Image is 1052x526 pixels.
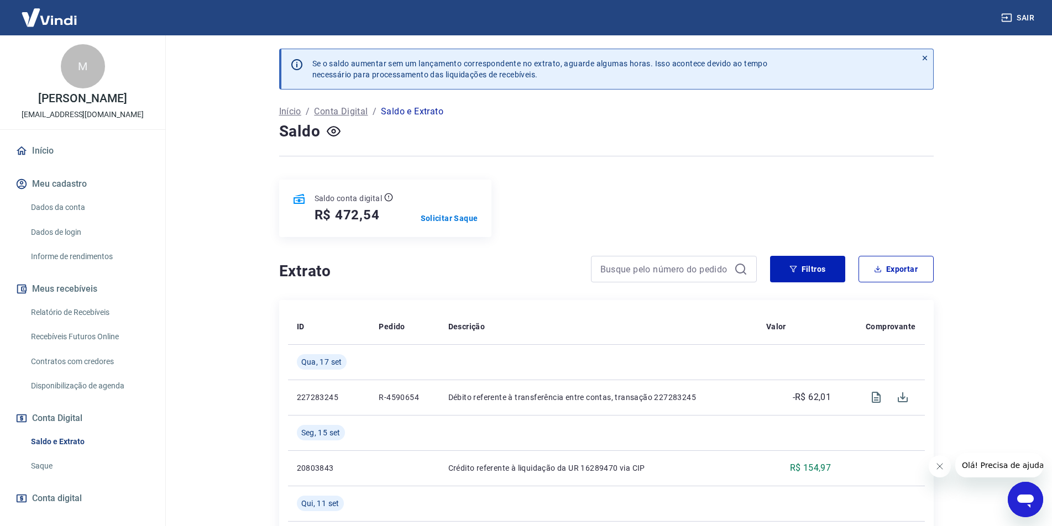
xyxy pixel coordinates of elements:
a: Relatório de Recebíveis [27,301,152,324]
a: Conta digital [13,486,152,511]
button: Conta Digital [13,406,152,430]
p: / [373,105,376,118]
span: Conta digital [32,491,82,506]
a: Dados de login [27,221,152,244]
a: Início [13,139,152,163]
a: Início [279,105,301,118]
p: Saldo conta digital [315,193,383,204]
iframe: Fechar mensagem [929,455,951,477]
p: Saldo e Extrato [381,105,443,118]
p: Valor [766,321,786,332]
p: Débito referente à transferência entre contas, transação 227283245 [448,392,749,403]
span: Olá! Precisa de ajuda? [7,8,93,17]
button: Meu cadastro [13,172,152,196]
p: Comprovante [866,321,915,332]
p: Se o saldo aumentar sem um lançamento correspondente no extrato, aguarde algumas horas. Isso acon... [312,58,768,80]
p: Descrição [448,321,485,332]
p: [PERSON_NAME] [38,93,127,104]
h4: Saldo [279,120,321,143]
a: Conta Digital [314,105,368,118]
a: Saque [27,455,152,477]
h4: Extrato [279,260,578,282]
p: [EMAIL_ADDRESS][DOMAIN_NAME] [22,109,144,120]
iframe: Mensagem da empresa [955,453,1043,477]
h5: R$ 472,54 [315,206,380,224]
button: Meus recebíveis [13,277,152,301]
a: Contratos com credores [27,350,152,373]
button: Filtros [770,256,845,282]
a: Dados da conta [27,196,152,219]
img: Vindi [13,1,85,34]
span: Qui, 11 set [301,498,339,509]
span: Seg, 15 set [301,427,341,438]
p: Pedido [379,321,405,332]
input: Busque pelo número do pedido [600,261,730,277]
p: 227283245 [297,392,362,403]
p: -R$ 62,01 [793,391,831,404]
p: R$ 154,97 [790,461,831,475]
button: Exportar [859,256,934,282]
a: Disponibilização de agenda [27,375,152,397]
a: Saldo e Extrato [27,430,152,453]
p: 20803843 [297,462,362,474]
span: Visualizar [863,384,889,411]
span: Qua, 17 set [301,356,342,367]
a: Recebíveis Futuros Online [27,325,152,348]
p: R-4590654 [379,392,430,403]
p: Crédito referente à liquidação da UR 16289470 via CIP [448,462,749,474]
p: / [306,105,310,118]
div: M [61,44,105,88]
a: Informe de rendimentos [27,245,152,268]
a: Solicitar Saque [421,213,478,224]
span: Download [889,384,916,411]
button: Sair [999,8,1039,28]
iframe: Botão para abrir a janela de mensagens [1008,482,1043,517]
p: ID [297,321,305,332]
